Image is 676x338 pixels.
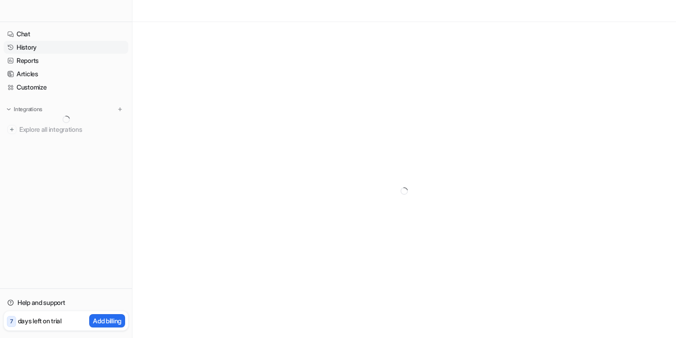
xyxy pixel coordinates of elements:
a: Explore all integrations [4,123,128,136]
button: Integrations [4,105,45,114]
img: expand menu [6,106,12,113]
p: Add billing [93,316,121,326]
img: explore all integrations [7,125,17,134]
p: days left on trial [18,316,62,326]
button: Add billing [89,314,125,327]
a: Articles [4,68,128,80]
a: Reports [4,54,128,67]
p: Integrations [14,106,42,113]
a: Help and support [4,296,128,309]
span: Explore all integrations [19,122,125,137]
a: Customize [4,81,128,94]
a: History [4,41,128,54]
img: menu_add.svg [117,106,123,113]
p: 7 [10,317,13,326]
a: Chat [4,28,128,40]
